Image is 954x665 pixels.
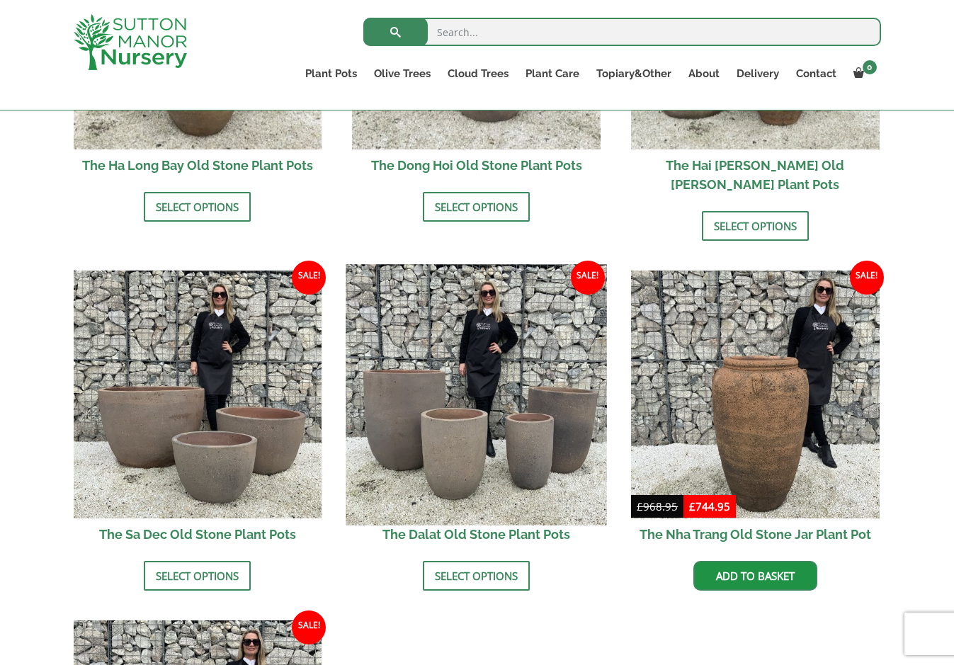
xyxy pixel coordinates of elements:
[439,64,517,84] a: Cloud Trees
[423,192,530,222] a: Select options for “The Dong Hoi Old Stone Plant Pots”
[74,271,322,519] img: The Sa Dec Old Stone Plant Pots
[292,261,326,295] span: Sale!
[631,149,880,200] h2: The Hai [PERSON_NAME] Old [PERSON_NAME] Plant Pots
[292,610,326,644] span: Sale!
[346,264,607,525] img: The Dalat Old Stone Plant Pots
[588,64,680,84] a: Topiary&Other
[297,64,365,84] a: Plant Pots
[144,192,251,222] a: Select options for “The Ha Long Bay Old Stone Plant Pots”
[850,261,884,295] span: Sale!
[845,64,881,84] a: 0
[74,14,187,70] img: logo
[680,64,728,84] a: About
[693,561,817,591] a: Add to basket: “The Nha Trang Old Stone Jar Plant Pot”
[352,271,601,551] a: Sale! The Dalat Old Stone Plant Pots
[689,499,695,513] span: £
[788,64,845,84] a: Contact
[702,211,809,241] a: Select options for “The Hai Phong Old Stone Plant Pots”
[637,499,643,513] span: £
[689,499,730,513] bdi: 744.95
[74,271,322,551] a: Sale! The Sa Dec Old Stone Plant Pots
[863,60,877,74] span: 0
[571,261,605,295] span: Sale!
[423,561,530,591] a: Select options for “The Dalat Old Stone Plant Pots”
[144,561,251,591] a: Select options for “The Sa Dec Old Stone Plant Pots”
[631,518,880,550] h2: The Nha Trang Old Stone Jar Plant Pot
[365,64,439,84] a: Olive Trees
[637,499,678,513] bdi: 968.95
[74,149,322,181] h2: The Ha Long Bay Old Stone Plant Pots
[631,271,880,551] a: Sale! The Nha Trang Old Stone Jar Plant Pot
[352,149,601,181] h2: The Dong Hoi Old Stone Plant Pots
[728,64,788,84] a: Delivery
[352,518,601,550] h2: The Dalat Old Stone Plant Pots
[74,518,322,550] h2: The Sa Dec Old Stone Plant Pots
[631,271,880,519] img: The Nha Trang Old Stone Jar Plant Pot
[517,64,588,84] a: Plant Care
[363,18,881,46] input: Search...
